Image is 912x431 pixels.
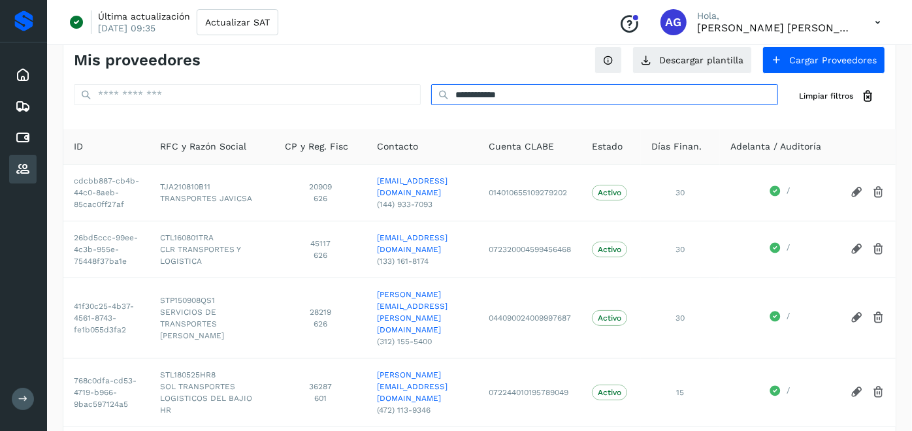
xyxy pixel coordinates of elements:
[762,46,885,74] button: Cargar Proveedores
[285,140,348,153] span: CP y Reg. Fisc
[377,140,418,153] span: Contacto
[160,244,264,267] span: CLR TRANSPORTES Y LOGISTICA
[9,155,37,184] div: Proveedores
[160,306,264,342] span: SERVICIOS DE TRANSPORTES [PERSON_NAME]
[676,245,685,254] span: 30
[160,232,264,244] span: CTL160801TRA
[285,193,356,204] span: 626
[63,358,150,426] td: 768c0dfa-cd53-4719-b966-9bac597124a5
[160,181,264,193] span: TJA210810B11
[730,310,829,326] div: /
[377,289,468,336] a: [PERSON_NAME][EMAIL_ADDRESS][PERSON_NAME][DOMAIN_NAME]
[205,18,270,27] span: Actualizar SAT
[592,140,623,153] span: Estado
[63,164,150,221] td: cdcbb887-cb4b-44c0-8aeb-85cac0ff27af
[63,278,150,358] td: 41f30c25-4b37-4561-8743-fe1b055d3fa2
[285,181,356,193] span: 20909
[74,140,83,153] span: ID
[9,92,37,121] div: Embarques
[197,9,278,35] button: Actualizar SAT
[598,245,621,254] p: Activo
[676,313,685,323] span: 30
[160,140,246,153] span: RFC y Razón Social
[160,369,264,381] span: STL180525HR8
[285,318,356,330] span: 626
[377,404,468,416] span: (472) 113-9346
[377,232,468,255] a: [EMAIL_ADDRESS][DOMAIN_NAME]
[730,185,829,200] div: /
[489,140,554,153] span: Cuenta CLABE
[632,46,752,74] button: Descargar plantilla
[377,336,468,347] span: (312) 155-5400
[651,140,702,153] span: Días Finan.
[676,188,685,197] span: 30
[98,22,155,34] p: [DATE] 09:35
[799,90,853,102] span: Limpiar filtros
[98,10,190,22] p: Última actualización
[285,306,356,318] span: 28219
[160,295,264,306] span: STP150908QS1
[730,140,821,153] span: Adelanta / Auditoría
[598,388,621,397] p: Activo
[377,199,468,210] span: (144) 933-7093
[160,193,264,204] span: TRANSPORTES JAVICSA
[789,84,885,108] button: Limpiar filtros
[377,255,468,267] span: (133) 161-8174
[478,278,581,358] td: 044090024009997687
[478,164,581,221] td: 014010655109279202
[377,175,468,199] a: [EMAIL_ADDRESS][DOMAIN_NAME]
[730,385,829,400] div: /
[697,22,854,34] p: Abigail Gonzalez Leon
[9,123,37,152] div: Cuentas por pagar
[9,61,37,89] div: Inicio
[285,381,356,392] span: 36287
[478,221,581,278] td: 072320004599456468
[598,188,621,197] p: Activo
[730,242,829,257] div: /
[63,221,150,278] td: 26bd5ccc-99ee-4c3b-955e-75448f37ba1e
[285,392,356,404] span: 601
[478,358,581,426] td: 072244010195789049
[74,51,201,70] h4: Mis proveedores
[285,249,356,261] span: 626
[160,381,264,416] span: SOL TRANSPORTES LOGISTICOS DEL BAJIO HR
[676,388,684,397] span: 15
[697,10,854,22] p: Hola,
[377,369,468,404] a: [PERSON_NAME][EMAIL_ADDRESS][DOMAIN_NAME]
[598,313,621,323] p: Activo
[285,238,356,249] span: 45117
